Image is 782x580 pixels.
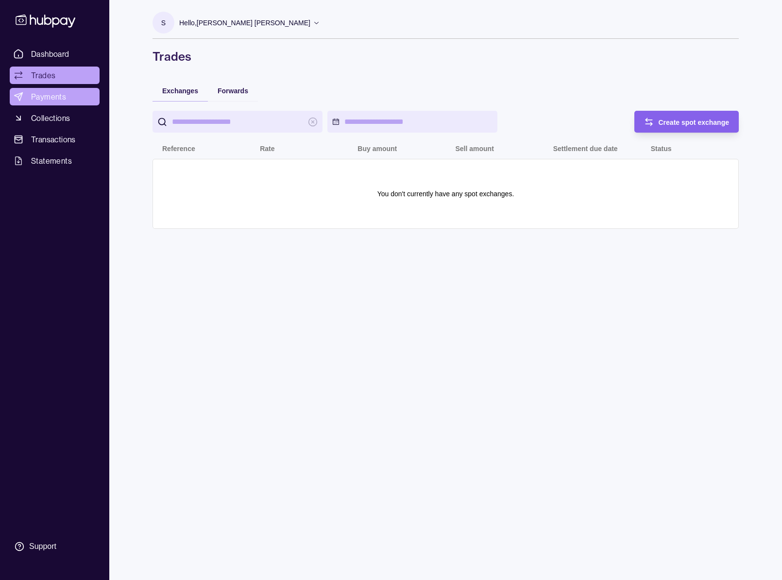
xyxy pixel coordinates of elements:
[31,69,55,81] span: Trades
[31,155,72,167] span: Statements
[162,87,198,95] span: Exchanges
[31,48,69,60] span: Dashboard
[31,134,76,145] span: Transactions
[29,541,56,552] div: Support
[162,145,195,153] p: Reference
[10,88,100,105] a: Payments
[659,119,730,126] span: Create spot exchange
[10,131,100,148] a: Transactions
[31,91,66,102] span: Payments
[153,49,739,64] h1: Trades
[10,109,100,127] a: Collections
[31,112,70,124] span: Collections
[179,17,310,28] p: Hello, [PERSON_NAME] [PERSON_NAME]
[161,17,166,28] p: S
[10,45,100,63] a: Dashboard
[10,152,100,170] a: Statements
[455,145,493,153] p: Sell amount
[357,145,397,153] p: Buy amount
[218,87,248,95] span: Forwards
[377,188,514,199] p: You don't currently have any spot exchanges.
[651,145,672,153] p: Status
[10,536,100,557] a: Support
[172,111,303,133] input: search
[553,145,618,153] p: Settlement due date
[634,111,739,133] button: Create spot exchange
[260,145,274,153] p: Rate
[10,67,100,84] a: Trades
